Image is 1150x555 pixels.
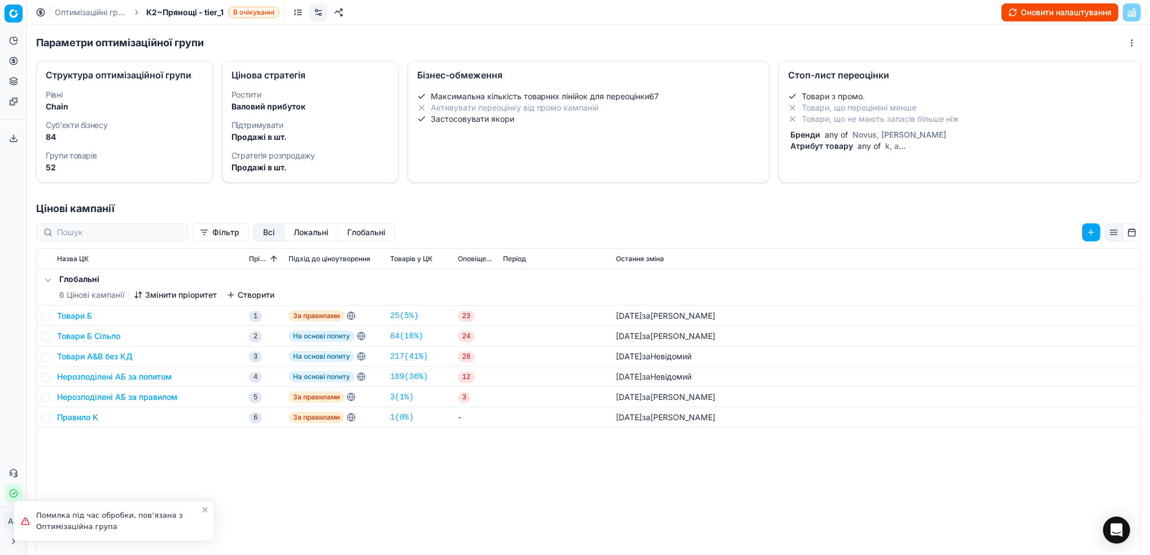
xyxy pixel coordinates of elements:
dt: Ростити [231,91,389,99]
span: 4 [249,372,262,383]
span: any of [855,141,883,151]
span: 12 [458,372,475,383]
input: Пошук [57,227,181,238]
span: [DATE] [616,372,642,381]
strong: Продажі в шт. [231,132,287,142]
a: 25(5%) [390,310,418,321]
span: 6 [249,412,262,424]
span: 24 [458,331,475,342]
span: k, a [883,141,901,151]
button: Створити [226,289,274,301]
span: На основі попиту [288,371,355,382]
span: 3 [249,351,262,363]
div: Структура оптимізаційної групи [46,71,203,80]
span: Остання зміна [616,254,664,263]
span: За правилами [288,412,344,423]
strong: Chain [46,102,68,111]
div: Стоп-лист переоцінки [788,71,1131,80]
button: all [253,223,285,241]
li: Застосовувати якори [417,113,760,125]
dt: Групи товарів [46,152,203,160]
span: 3 [458,392,471,403]
button: Close toast [198,503,212,517]
span: Товарів у ЦК [390,254,432,263]
button: Товари Б [57,310,92,321]
div: Бізнес-обмеження [417,71,760,80]
dt: Підтримувати [231,121,389,129]
span: В очікуванні [228,7,279,18]
span: [DATE] [616,412,642,422]
span: any of [823,130,850,139]
h1: Цінові кампанії [27,201,1150,217]
button: local [285,223,338,241]
span: [DATE] [616,311,642,320]
span: 6 Цінові кампанії [59,289,124,301]
button: Нерозподілені АБ за попитом [57,371,172,382]
a: 1(0%) [390,412,414,423]
dt: Рівні [46,91,203,99]
span: AK [5,513,22,530]
span: K2~Прянощі - tier_1В очікуванні [146,7,279,18]
strong: Продажі в шт. [231,162,287,172]
button: Нерозподілені АБ за правилом [57,391,177,403]
span: 2 [249,331,262,342]
a: 217(41%) [390,351,428,362]
div: за [PERSON_NAME] [616,391,715,403]
span: [DATE] [616,331,642,341]
li: Товари, що не мають запасів більше ніж [788,113,1131,125]
div: за [PERSON_NAME] [616,412,715,423]
li: Активувати переоцінку від промо кампаній [417,102,760,113]
span: [DATE] [616,351,642,361]
div: за Невідомий [616,371,692,382]
li: Максимальна кількість товарних лінійок для переоцінки 67 [417,91,760,102]
button: Товари А&B без КД [57,351,133,362]
span: За правилами [288,391,344,403]
span: 23 [458,311,475,322]
div: за [PERSON_NAME] [616,331,715,342]
span: Бренди [788,130,823,139]
strong: 84 [46,132,56,142]
dt: Стратегія розпродажу [231,152,389,160]
span: 28 [458,351,475,363]
button: Правило K [57,412,98,423]
li: Товари з промо. [788,91,1131,102]
span: 1 [249,311,262,322]
span: Оповіщення [458,254,494,263]
button: Фільтр [193,223,249,241]
button: Товари Б Сільпо [57,331,120,342]
button: AK [5,512,23,530]
a: 3(1%) [390,391,414,403]
h1: Параметри оптимізаційної групи [36,35,204,51]
span: За правилами [288,310,344,321]
button: Sorted by Пріоритет ascending [268,253,279,265]
h5: Глобальні [59,274,274,285]
div: за Невідомий [616,351,692,362]
span: 5 [249,392,262,403]
strong: 52 [46,162,56,172]
span: Novus, [PERSON_NAME] [850,130,948,139]
td: - [453,407,499,428]
a: Оптимізаційні групи [55,7,127,18]
div: Open Intercom Messenger [1103,517,1130,544]
div: Помилка під час обробки, пов’язана з Оптимізаційна група [36,510,200,532]
a: 84(16%) [390,331,423,342]
button: global [338,223,395,241]
nav: breadcrumb [55,7,279,18]
li: Товари, що перецінені менше [788,102,1131,113]
span: Підхід до ціноутворення [288,254,370,263]
span: K2~Прянощі - tier_1 [146,7,224,18]
button: Оновити налаштування [1002,3,1118,21]
span: Атрибут товару [788,141,855,151]
span: Назва ЦК [57,254,89,263]
a: 189(36%) [390,371,428,382]
span: На основі попиту [288,331,355,342]
div: за [PERSON_NAME] [616,310,715,321]
span: Період [503,254,526,263]
span: На основі попиту [288,351,355,362]
span: [DATE] [616,392,642,402]
dt: Суб'єкти бізнесу [46,121,203,129]
button: Змінити пріоритет [134,289,217,301]
strong: Валовий прибуток [231,102,305,111]
span: Пріоритет [249,254,268,263]
div: Цінова стратегія [231,71,389,80]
